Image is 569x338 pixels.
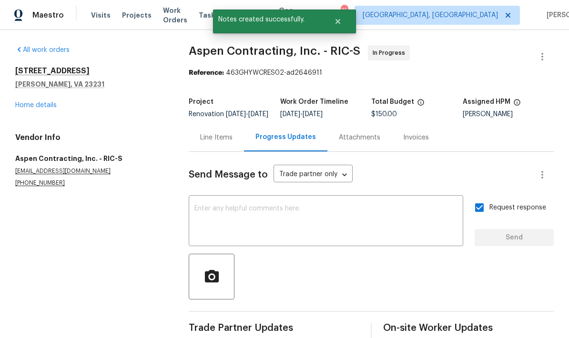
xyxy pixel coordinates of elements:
[213,10,322,30] span: Notes created successfully.
[91,10,111,20] span: Visits
[280,111,300,118] span: [DATE]
[371,99,414,105] h5: Total Budget
[189,99,213,105] h5: Project
[226,111,268,118] span: -
[189,45,360,57] span: Aspen Contracting, Inc. - RIC-S
[226,111,246,118] span: [DATE]
[303,111,323,118] span: [DATE]
[200,133,233,142] div: Line Items
[248,111,268,118] span: [DATE]
[371,111,397,118] span: $150.00
[280,111,323,118] span: -
[15,133,166,142] h4: Vendor Info
[489,203,546,213] span: Request response
[417,99,425,111] span: The total cost of line items that have been proposed by Opendoor. This sum includes line items th...
[274,167,353,183] div: Trade partner only
[322,12,354,31] button: Close
[189,170,268,179] span: Send Message to
[403,133,429,142] div: Invoices
[341,6,347,15] div: 11
[189,323,359,333] span: Trade Partner Updates
[363,10,498,20] span: [GEOGRAPHIC_DATA], [GEOGRAPHIC_DATA]
[280,99,348,105] h5: Work Order Timeline
[279,6,325,25] span: Geo Assignments
[122,10,152,20] span: Projects
[513,99,521,111] span: The hpm assigned to this work order.
[383,323,554,333] span: On-site Worker Updates
[15,47,70,53] a: All work orders
[463,111,554,118] div: [PERSON_NAME]
[255,132,316,142] div: Progress Updates
[15,154,166,163] h5: Aspen Contracting, Inc. - RIC-S
[199,12,219,19] span: Tasks
[189,111,268,118] span: Renovation
[189,70,224,76] b: Reference:
[15,102,57,109] a: Home details
[373,48,409,58] span: In Progress
[463,99,510,105] h5: Assigned HPM
[32,10,64,20] span: Maestro
[339,133,380,142] div: Attachments
[163,6,187,25] span: Work Orders
[189,68,554,78] div: 463GHYWCRES02-ad2646911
